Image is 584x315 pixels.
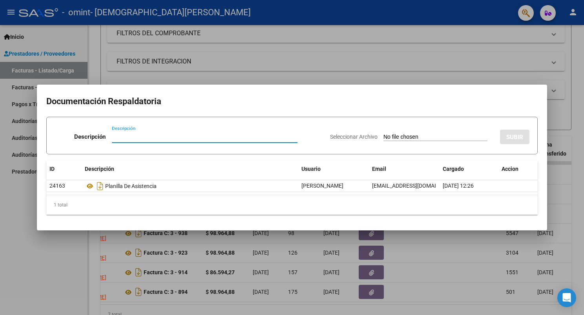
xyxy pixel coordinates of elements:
[301,183,343,189] span: [PERSON_NAME]
[298,161,369,177] datatable-header-cell: Usuario
[443,183,474,189] span: [DATE] 12:26
[372,166,386,172] span: Email
[502,166,518,172] span: Accion
[443,166,464,172] span: Cargado
[440,161,498,177] datatable-header-cell: Cargado
[85,180,295,192] div: Planilla De Asistencia
[49,183,65,189] span: 24163
[557,288,576,307] div: Open Intercom Messenger
[46,94,538,109] h2: Documentación Respaldatoria
[46,195,538,215] div: 1 total
[95,180,105,192] i: Descargar documento
[330,134,378,140] span: Seleccionar Archivo
[506,134,523,141] span: SUBIR
[74,132,106,141] p: Descripción
[369,161,440,177] datatable-header-cell: Email
[301,166,321,172] span: Usuario
[85,166,114,172] span: Descripción
[372,183,459,189] span: [EMAIL_ADDRESS][DOMAIN_NAME]
[500,130,529,144] button: SUBIR
[46,161,82,177] datatable-header-cell: ID
[82,161,298,177] datatable-header-cell: Descripción
[49,166,55,172] span: ID
[498,161,538,177] datatable-header-cell: Accion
